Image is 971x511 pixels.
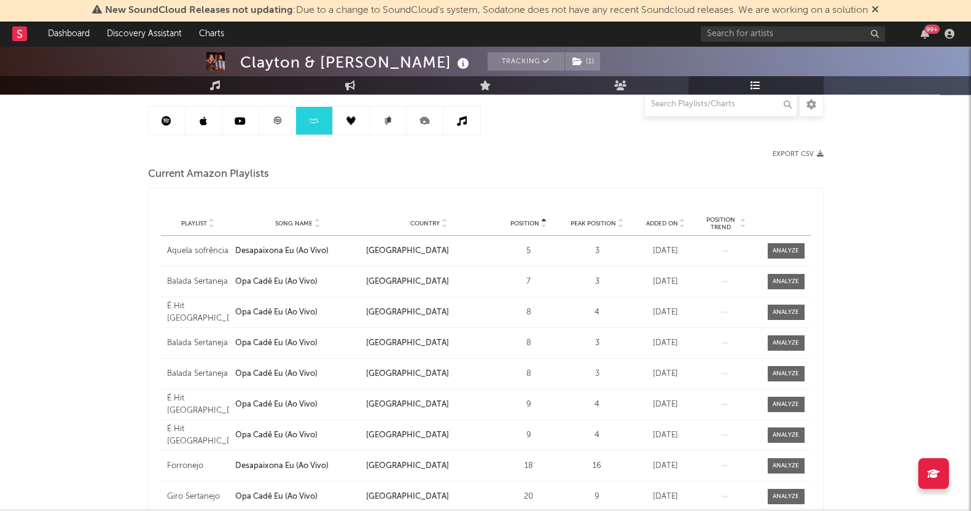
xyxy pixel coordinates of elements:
span: : Due to a change to SoundCloud's system, Sodatone does not have any recent Soundcloud releases. ... [105,6,868,15]
button: (1) [565,52,600,71]
div: [DATE] [634,429,697,442]
span: Song Name [275,220,313,227]
div: 3 [566,276,628,288]
div: 20 [497,491,560,503]
div: 3 [566,368,628,380]
div: 3 [566,245,628,257]
div: 8 [497,368,560,380]
span: Peak Position [571,220,616,227]
a: Aquela sofrência [167,245,230,257]
div: 99 + [924,25,940,34]
div: [DATE] [634,306,697,319]
a: Opa Cadê Eu (Ao Vivo) [235,368,360,380]
div: [DATE] [634,245,697,257]
span: Position [510,220,539,227]
div: [GEOGRAPHIC_DATA] [366,276,491,288]
div: [GEOGRAPHIC_DATA] [366,337,491,349]
div: [DATE] [634,399,697,411]
a: Desapaixona Eu (Ao Vivo) [235,245,360,257]
a: Desapaixona Eu (Ao Vivo) [235,460,360,472]
a: Dashboard [39,21,98,46]
button: Tracking [488,52,564,71]
a: Opa Cadê Eu (Ao Vivo) [235,337,360,349]
div: [GEOGRAPHIC_DATA] [366,429,491,442]
div: 4 [566,306,628,319]
div: [GEOGRAPHIC_DATA] [366,399,491,411]
div: 5 [497,245,560,257]
div: 3 [566,337,628,349]
span: Playlist [181,220,207,227]
div: 16 [566,460,628,472]
a: Balada Sertaneja [167,368,230,380]
div: 7 [497,276,560,288]
div: [DATE] [634,337,697,349]
a: Opa Cadê Eu (Ao Vivo) [235,491,360,503]
button: 99+ [921,29,929,39]
a: É Hit [GEOGRAPHIC_DATA] [167,423,230,447]
div: 9 [497,429,560,442]
div: [GEOGRAPHIC_DATA] [366,245,491,257]
a: Giro Sertanejo [167,491,230,503]
div: 4 [566,429,628,442]
div: 18 [497,460,560,472]
input: Search for artists [701,26,885,42]
div: Clayton & [PERSON_NAME] [240,52,472,72]
a: Opa Cadê Eu (Ao Vivo) [235,429,360,442]
a: É Hit [GEOGRAPHIC_DATA] [167,300,230,324]
span: Position Trend [703,216,739,231]
a: Opa Cadê Eu (Ao Vivo) [235,399,360,411]
a: Discovery Assistant [98,21,190,46]
button: Export CSV [773,150,824,158]
div: 9 [497,399,560,411]
span: Dismiss [872,6,879,15]
div: [GEOGRAPHIC_DATA] [366,460,491,472]
div: [DATE] [634,368,697,380]
div: [GEOGRAPHIC_DATA] [366,491,491,503]
a: Opa Cadê Eu (Ao Vivo) [235,306,360,319]
span: Country [410,220,440,227]
a: É Hit [GEOGRAPHIC_DATA] [167,392,230,416]
div: [GEOGRAPHIC_DATA] [366,368,491,380]
span: Added On [646,220,678,227]
a: Charts [190,21,233,46]
a: Balada Sertaneja [167,337,230,349]
div: [GEOGRAPHIC_DATA] [366,306,491,319]
div: 8 [497,337,560,349]
div: [DATE] [634,491,697,503]
div: [DATE] [634,460,697,472]
div: [DATE] [634,276,697,288]
span: Current Amazon Playlists [148,167,269,182]
span: ( 1 ) [564,52,601,71]
a: Opa Cadê Eu (Ao Vivo) [235,276,360,288]
a: Forronejo [167,460,230,472]
a: Balada Sertaneja [167,276,230,288]
div: 8 [497,306,560,319]
div: 9 [566,491,628,503]
input: Search Playlists/Charts [644,92,798,117]
div: 4 [566,399,628,411]
span: New SoundCloud Releases not updating [105,6,293,15]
